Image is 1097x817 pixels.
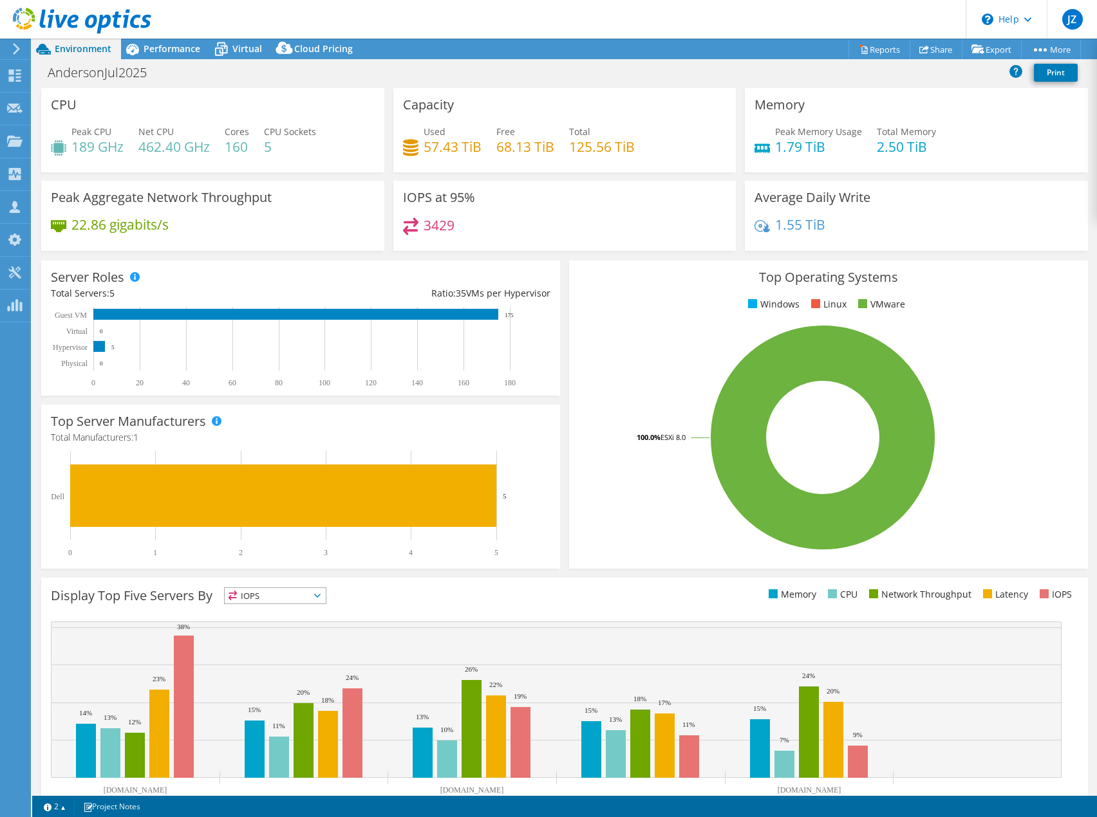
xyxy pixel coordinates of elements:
text: [DOMAIN_NAME] [104,785,167,794]
text: 160 [458,378,469,387]
text: 40 [182,378,190,387]
li: Linux [808,297,847,311]
text: 24% [346,674,359,681]
span: Performance [144,42,200,55]
span: 5 [109,287,115,299]
text: 24% [802,672,815,679]
text: 11% [682,721,695,728]
text: Dell [51,492,64,501]
h3: Memory [755,98,805,112]
span: 1 [133,431,138,443]
a: Share [910,39,962,59]
span: Peak CPU [71,125,111,138]
span: Cores [225,125,249,138]
span: Used [424,125,445,138]
h3: Top Operating Systems [579,270,1078,284]
text: 140 [411,378,423,387]
text: 5 [494,548,498,557]
text: 5 [111,344,115,351]
h4: 462.40 GHz [138,140,210,154]
text: 9% [853,731,863,739]
text: 60 [229,378,236,387]
h4: 2.50 TiB [877,140,936,154]
text: 23% [153,675,165,683]
li: IOPS [1036,587,1072,601]
text: 0 [91,378,95,387]
svg: \n [982,14,993,25]
text: 1 [153,548,157,557]
a: Project Notes [74,798,149,814]
text: 0 [100,360,103,367]
span: Environment [55,42,111,55]
span: Virtual [232,42,262,55]
text: Hypervisor [53,343,88,352]
span: Peak Memory Usage [775,125,862,138]
text: Physical [61,359,88,368]
h3: CPU [51,98,77,112]
text: 0 [100,328,103,335]
h1: AndersonJul2025 [42,66,167,80]
h4: Total Manufacturers: [51,430,550,445]
text: 26% [465,665,478,673]
span: 35 [456,287,466,299]
h3: IOPS at 95% [403,190,475,205]
text: 15% [248,706,261,713]
span: CPU Sockets [264,125,316,138]
text: 3 [324,548,328,557]
text: 100 [319,378,330,387]
text: 20 [136,378,144,387]
tspan: ESXi 8.0 [661,432,686,442]
text: 180 [504,378,516,387]
text: 22% [489,681,502,688]
text: 20% [827,687,839,695]
text: 13% [416,713,429,721]
text: 0 [68,548,72,557]
text: Guest VM [55,311,87,320]
text: 13% [104,713,117,721]
h4: 3429 [424,218,455,232]
h3: Peak Aggregate Network Throughput [51,190,272,205]
text: 15% [753,704,766,712]
span: JZ [1062,9,1083,30]
text: [DOMAIN_NAME] [440,785,504,794]
text: 18% [633,695,646,702]
li: VMware [855,297,905,311]
li: Windows [745,297,800,311]
text: 17% [658,699,671,706]
a: 2 [35,798,75,814]
h4: 1.55 TiB [775,217,825,232]
a: More [1021,39,1081,59]
a: Reports [849,39,910,59]
span: IOPS [225,588,326,603]
text: 4 [409,548,413,557]
text: 20% [297,688,310,696]
tspan: 100.0% [637,432,661,442]
span: Net CPU [138,125,174,138]
span: Total Memory [877,125,936,138]
text: 15% [585,706,597,714]
text: 175 [505,312,514,318]
a: Print [1034,64,1078,82]
li: Network Throughput [866,587,971,601]
h3: Capacity [403,98,454,112]
h4: 57.43 TiB [424,140,482,154]
text: 14% [79,709,92,717]
span: Total [569,125,590,138]
a: Export [962,39,1022,59]
h3: Top Server Manufacturers [51,414,206,428]
text: 80 [275,378,283,387]
div: Ratio: VMs per Hypervisor [301,286,550,300]
h4: 68.13 TiB [496,140,554,154]
text: 7% [780,736,789,744]
text: 10% [440,726,453,733]
text: 19% [514,692,527,700]
span: Free [496,125,515,138]
h4: 5 [264,140,316,154]
text: 12% [128,718,141,726]
h3: Average Daily Write [755,190,870,205]
text: 5 [503,492,507,500]
li: CPU [825,587,858,601]
li: Latency [980,587,1028,601]
li: Memory [765,587,816,601]
text: 18% [321,696,334,704]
